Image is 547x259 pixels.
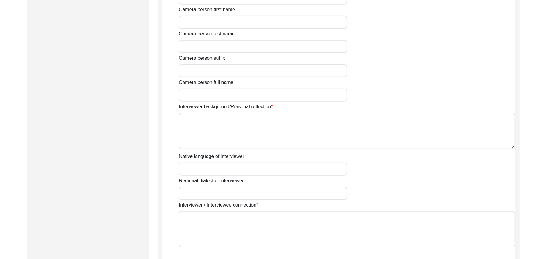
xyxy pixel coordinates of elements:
[179,177,244,184] label: Regional dialect of interviewer
[179,153,246,160] label: Native language of interviewer
[179,79,234,86] label: Camera person full name
[179,201,258,209] label: Interviewer / Interviewee connection
[179,55,225,62] label: Camera person suffix
[179,30,235,38] label: Camera person last name
[179,103,273,110] label: Interviewer background/Personal reflection
[179,6,235,13] label: Camera person first name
